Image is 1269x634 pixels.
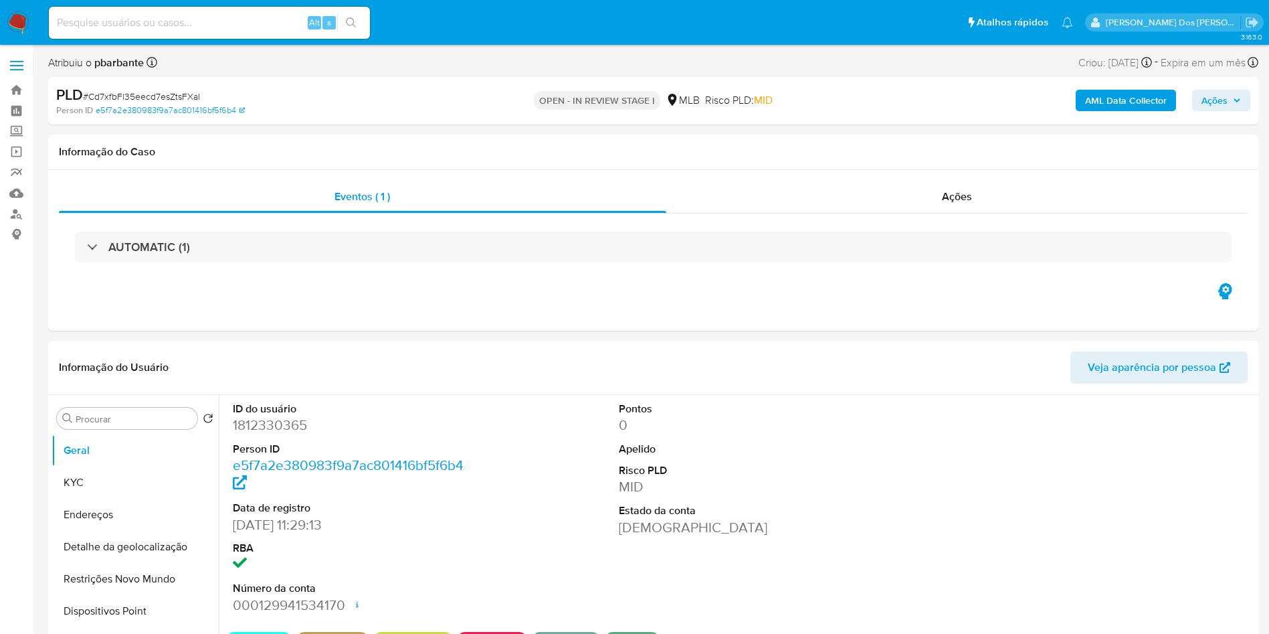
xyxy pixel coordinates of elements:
span: Ações [1201,90,1228,111]
button: Dispositivos Point [52,595,219,627]
button: Retornar ao pedido padrão [203,413,213,428]
div: Criou: [DATE] [1078,54,1152,72]
dt: Pontos [619,402,863,416]
span: Expira em um mês [1161,56,1246,70]
dd: [DATE] 11:29:13 [233,516,477,534]
input: Procurar [76,413,192,425]
h3: AUTOMATIC (1) [108,240,190,254]
span: Atribuiu o [48,56,144,70]
dt: Risco PLD [619,463,863,478]
dd: 0 [619,416,863,434]
input: Pesquise usuários ou casos... [49,14,370,31]
dt: Número da conta [233,581,477,596]
span: s [327,16,331,29]
div: AUTOMATIC (1) [75,232,1232,262]
a: Sair [1245,15,1259,29]
button: Endereços [52,499,219,531]
dd: [DEMOGRAPHIC_DATA] [619,518,863,537]
a: e5f7a2e380983f9a7ac801416bf5f6b4 [96,104,245,116]
dt: ID do usuário [233,402,477,416]
dd: 1812330365 [233,416,477,434]
span: # Cd7xfbFl35eecd7esZtsFXal [83,90,200,103]
button: Detalhe da geolocalização [52,531,219,563]
span: MID [754,92,773,108]
a: Notificações [1062,17,1073,28]
span: Ações [942,189,972,204]
button: Geral [52,434,219,467]
b: PLD [56,84,83,105]
dt: Person ID [233,442,477,457]
button: Ações [1192,90,1250,111]
p: priscilla.barbante@mercadopago.com.br [1106,16,1241,29]
span: Eventos ( 1 ) [334,189,390,204]
button: Restrições Novo Mundo [52,563,219,595]
b: Person ID [56,104,93,116]
button: search-icon [337,13,365,32]
dt: Apelido [619,442,863,457]
div: MLB [666,93,700,108]
h1: Informação do Usuário [59,361,169,374]
span: Atalhos rápidos [977,15,1048,29]
dd: 000129941534170 [233,596,477,615]
button: Veja aparência por pessoa [1070,351,1248,384]
dt: Estado da conta [619,503,863,518]
button: AML Data Collector [1076,90,1176,111]
b: pbarbante [92,55,144,70]
button: KYC [52,467,219,499]
h1: Informação do Caso [59,145,1248,159]
p: OPEN - IN REVIEW STAGE I [534,91,660,110]
a: e5f7a2e380983f9a7ac801416bf5f6b4 [233,455,464,493]
span: Alt [309,16,320,29]
dt: RBA [233,541,477,556]
dt: Data de registro [233,501,477,516]
span: Risco PLD: [705,93,773,108]
span: - [1155,54,1158,72]
dd: MID [619,477,863,496]
b: AML Data Collector [1085,90,1167,111]
button: Procurar [62,413,73,424]
span: Veja aparência por pessoa [1088,351,1216,384]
